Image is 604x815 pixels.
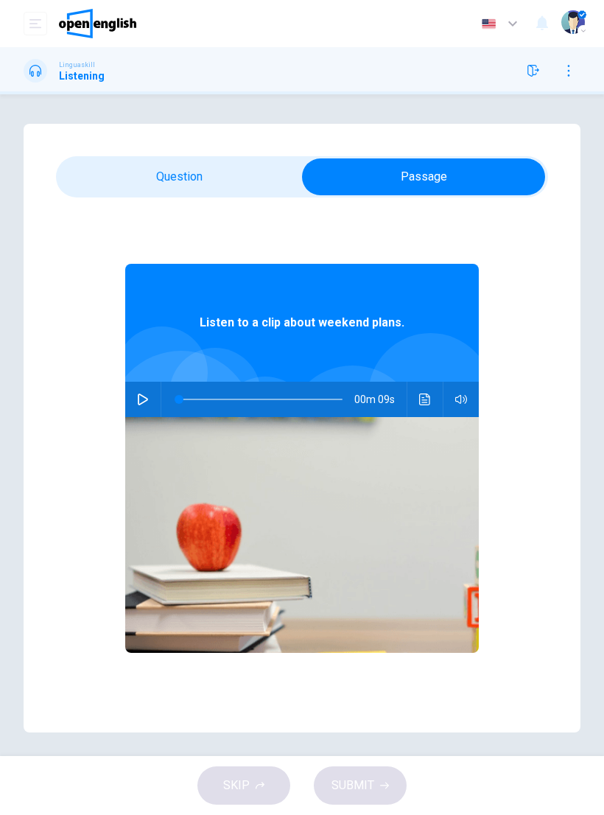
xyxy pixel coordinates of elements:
button: Click to see the audio transcription [413,382,437,417]
span: 00m 09s [354,382,407,417]
h1: Listening [59,70,105,82]
span: Linguaskill [59,60,95,70]
img: OpenEnglish logo [59,9,136,38]
span: Listen to a clip about weekend plans. [200,314,404,332]
img: en [480,18,498,29]
button: open mobile menu [24,12,47,35]
img: Profile picture [561,10,585,34]
img: Listen to a clip about weekend plans. [125,417,479,653]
